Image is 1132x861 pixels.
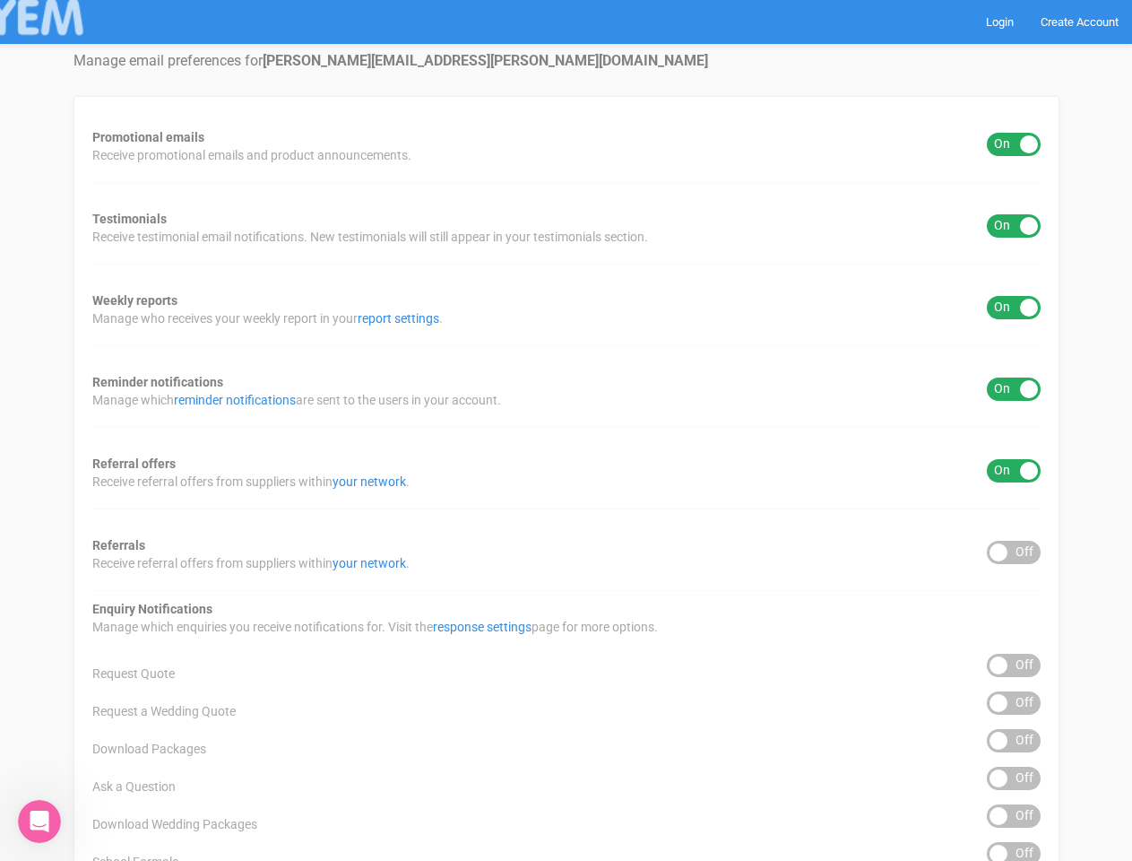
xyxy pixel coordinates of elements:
strong: Referrals [92,538,145,552]
span: Receive promotional emails and product announcements. [92,146,411,164]
span: Manage who receives your weekly report in your . [92,309,443,327]
span: Download Packages [92,740,206,758]
span: Manage which enquiries you receive notifications for. Visit the page for more options. [92,618,658,636]
strong: Promotional emails [92,130,204,144]
a: your network [333,556,406,570]
span: Ask a Question [92,778,176,796]
strong: Enquiry Notifications [92,602,212,616]
span: Request a Wedding Quote [92,702,236,720]
strong: Weekly reports [92,293,177,308]
strong: Reminder notifications [92,375,223,389]
strong: Testimonials [92,212,167,226]
span: Request Quote [92,665,175,683]
iframe: Intercom live chat [18,800,61,843]
a: response settings [433,620,531,634]
span: Receive referral offers from suppliers within . [92,473,410,491]
span: Receive referral offers from suppliers within . [92,554,410,572]
h4: Manage email preferences for [73,53,1059,69]
a: your network [333,474,406,489]
a: report settings [358,311,439,326]
span: Download Wedding Packages [92,815,257,833]
span: Receive testimonial email notifications. New testimonials will still appear in your testimonials ... [92,228,648,246]
span: Manage which are sent to the users in your account. [92,391,501,409]
strong: Referral offers [92,457,176,471]
strong: [PERSON_NAME][EMAIL_ADDRESS][PERSON_NAME][DOMAIN_NAME] [263,52,708,69]
a: reminder notifications [174,393,296,407]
